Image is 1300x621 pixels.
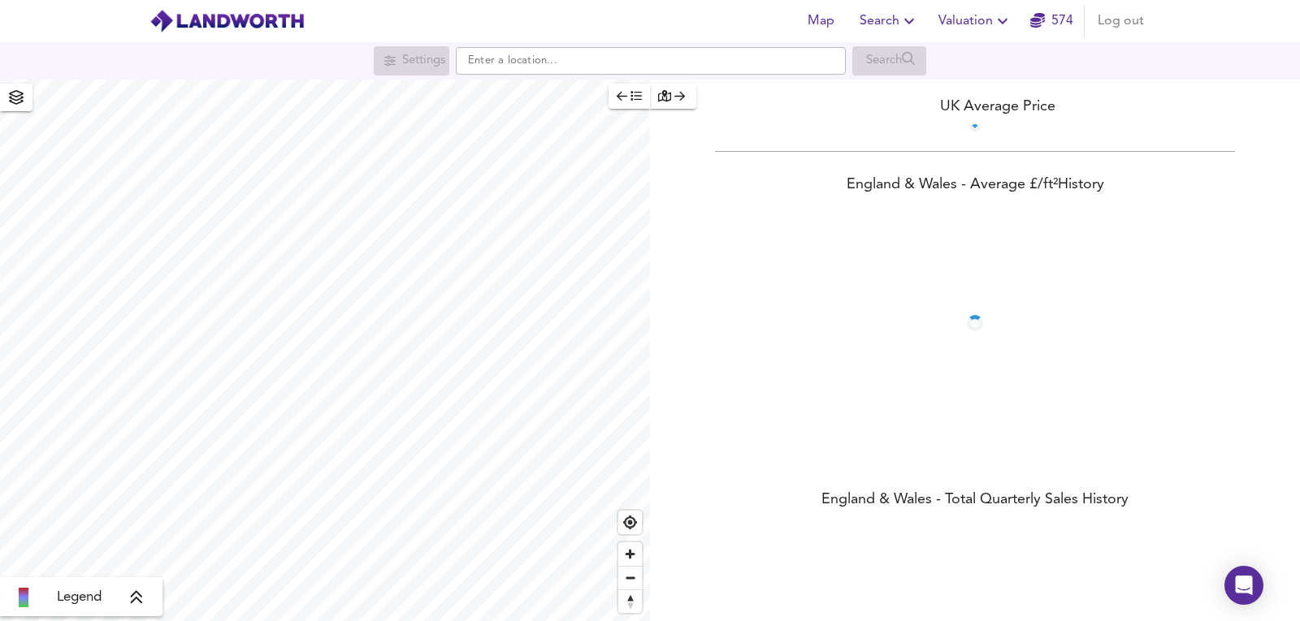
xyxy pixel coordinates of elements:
[650,96,1300,118] div: UK Average Price
[374,46,449,75] div: Search for a location first or explore the map
[618,542,642,566] button: Zoom in
[1091,5,1150,37] button: Log out
[618,567,642,589] span: Zoom out
[618,511,642,534] button: Find my location
[456,47,846,75] input: Enter a location...
[1030,10,1073,32] a: 574
[650,175,1300,197] div: England & Wales - Average £/ ft² History
[1098,10,1144,32] span: Log out
[801,10,840,32] span: Map
[618,589,642,613] button: Reset bearing to north
[650,489,1300,512] div: England & Wales - Total Quarterly Sales History
[149,9,305,33] img: logo
[932,5,1019,37] button: Valuation
[853,5,925,37] button: Search
[795,5,847,37] button: Map
[1224,566,1263,605] div: Open Intercom Messenger
[852,46,926,75] div: Search for a location first or explore the map
[1025,5,1077,37] button: 574
[618,590,642,613] span: Reset bearing to north
[618,566,642,589] button: Zoom out
[57,588,102,607] span: Legend
[860,10,919,32] span: Search
[938,10,1012,32] span: Valuation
